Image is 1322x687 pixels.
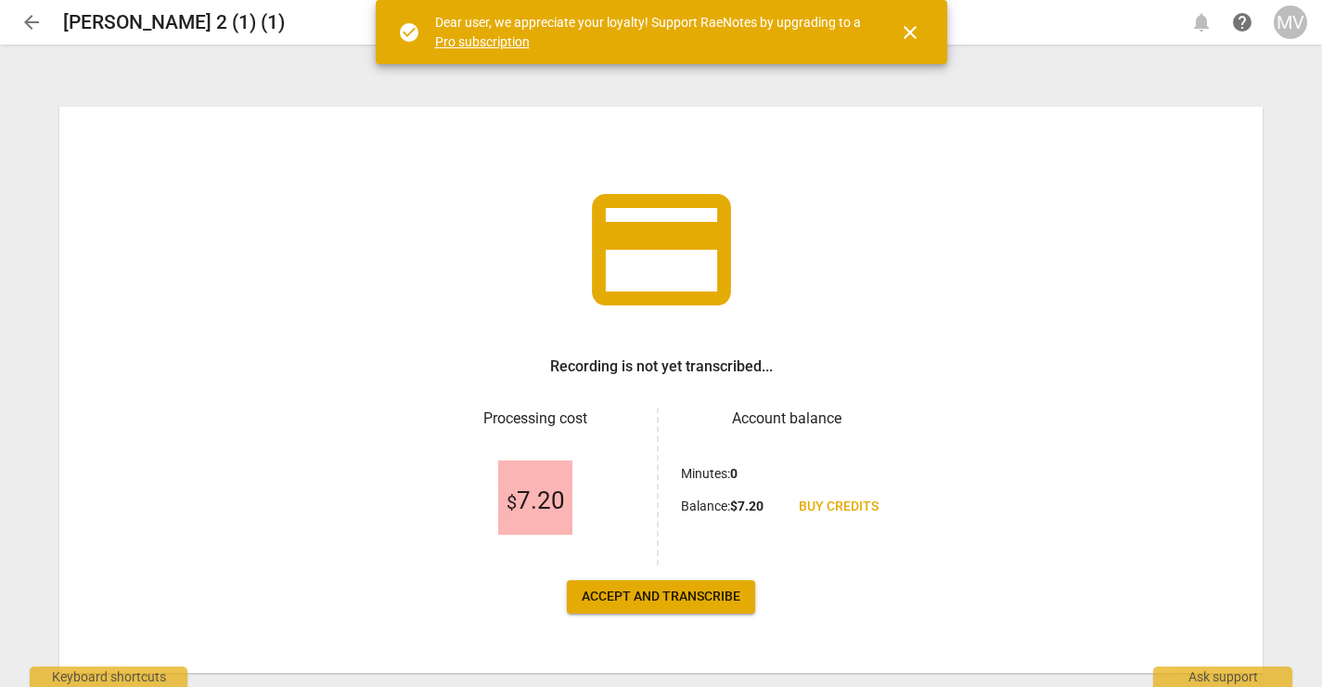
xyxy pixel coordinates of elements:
[730,499,764,513] b: $ 7.20
[435,13,866,51] div: Dear user, we appreciate your loyalty! Support RaeNotes by upgrading to a
[681,408,893,430] h3: Account balance
[507,491,517,513] span: $
[1274,6,1307,39] button: MV
[567,580,755,614] button: Accept and transcribe
[1153,667,1292,687] div: Ask support
[730,466,738,481] b: 0
[681,497,764,516] p: Balance :
[507,487,565,515] span: 7.20
[582,588,740,606] span: Accept and transcribe
[899,21,921,44] span: close
[550,356,773,378] h3: Recording is not yet transcribed...
[30,667,187,687] div: Keyboard shortcuts
[20,11,43,33] span: arrow_back
[784,490,893,524] a: Buy credits
[888,10,932,55] button: Close
[398,21,420,44] span: check_circle
[578,166,745,333] span: credit_card
[435,34,530,49] a: Pro subscription
[63,11,285,34] h2: [PERSON_NAME] 2 (1) (1)
[681,464,738,484] p: Minutes :
[799,498,879,516] span: Buy credits
[1231,11,1253,33] span: help
[430,408,642,430] h3: Processing cost
[1226,6,1259,39] a: Help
